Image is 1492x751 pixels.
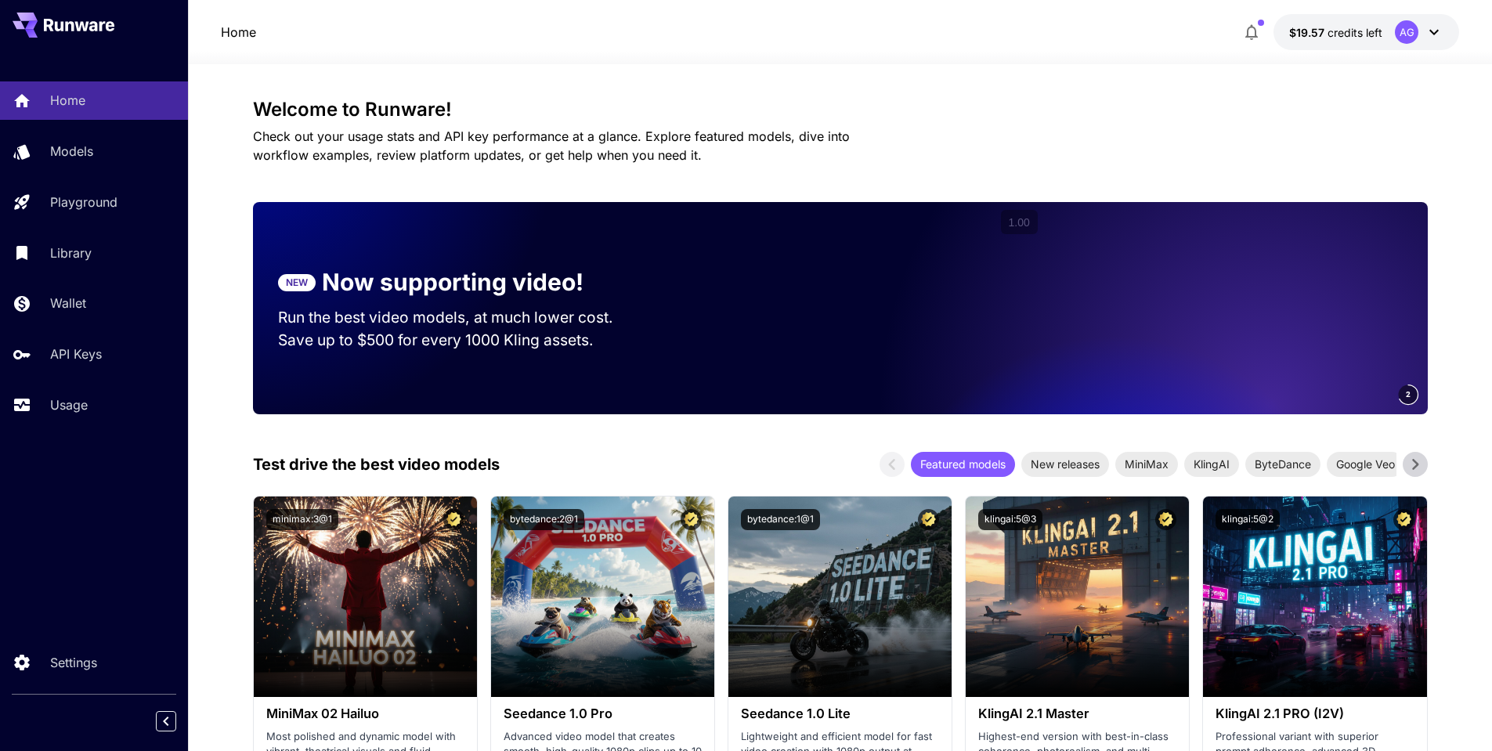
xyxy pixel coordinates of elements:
[978,509,1042,530] button: klingai:5@3
[1115,452,1178,477] div: MiniMax
[728,496,952,697] img: alt
[1289,26,1328,39] span: $19.57
[50,395,88,414] p: Usage
[50,244,92,262] p: Library
[1289,24,1382,41] div: $19.5664
[168,707,188,735] div: Collapse sidebar
[681,509,702,530] button: Certified Model – Vetted for best performance and includes a commercial license.
[1245,456,1320,472] span: ByteDance
[741,509,820,530] button: bytedance:1@1
[1273,14,1459,50] button: $19.5664AG
[1115,456,1178,472] span: MiniMax
[221,23,256,42] nav: breadcrumb
[50,294,86,312] p: Wallet
[253,99,1428,121] h3: Welcome to Runware!
[911,452,1015,477] div: Featured models
[1393,509,1414,530] button: Certified Model – Vetted for best performance and includes a commercial license.
[504,509,584,530] button: bytedance:2@1
[1203,496,1426,697] img: alt
[1406,388,1411,400] span: 2
[253,128,850,163] span: Check out your usage stats and API key performance at a glance. Explore featured models, dive int...
[50,345,102,363] p: API Keys
[1216,706,1414,721] h3: KlingAI 2.1 PRO (I2V)
[50,91,85,110] p: Home
[491,496,714,697] img: alt
[156,711,176,731] button: Collapse sidebar
[278,306,643,329] p: Run the best video models, at much lower cost.
[254,496,477,697] img: alt
[978,706,1176,721] h3: KlingAI 2.1 Master
[266,509,338,530] button: minimax:3@1
[443,509,464,530] button: Certified Model – Vetted for best performance and includes a commercial license.
[322,265,583,300] p: Now supporting video!
[911,456,1015,472] span: Featured models
[50,653,97,672] p: Settings
[50,142,93,161] p: Models
[221,23,256,42] a: Home
[286,276,308,290] p: NEW
[966,496,1189,697] img: alt
[278,329,643,352] p: Save up to $500 for every 1000 Kling assets.
[1327,456,1404,472] span: Google Veo
[741,706,939,721] h3: Seedance 1.0 Lite
[1184,452,1239,477] div: KlingAI
[1328,26,1382,39] span: credits left
[50,193,117,211] p: Playground
[1327,452,1404,477] div: Google Veo
[1155,509,1176,530] button: Certified Model – Vetted for best performance and includes a commercial license.
[504,706,702,721] h3: Seedance 1.0 Pro
[1216,509,1280,530] button: klingai:5@2
[253,453,500,476] p: Test drive the best video models
[266,706,464,721] h3: MiniMax 02 Hailuo
[1184,456,1239,472] span: KlingAI
[1021,452,1109,477] div: New releases
[1395,20,1418,44] div: AG
[1021,456,1109,472] span: New releases
[1245,452,1320,477] div: ByteDance
[918,509,939,530] button: Certified Model – Vetted for best performance and includes a commercial license.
